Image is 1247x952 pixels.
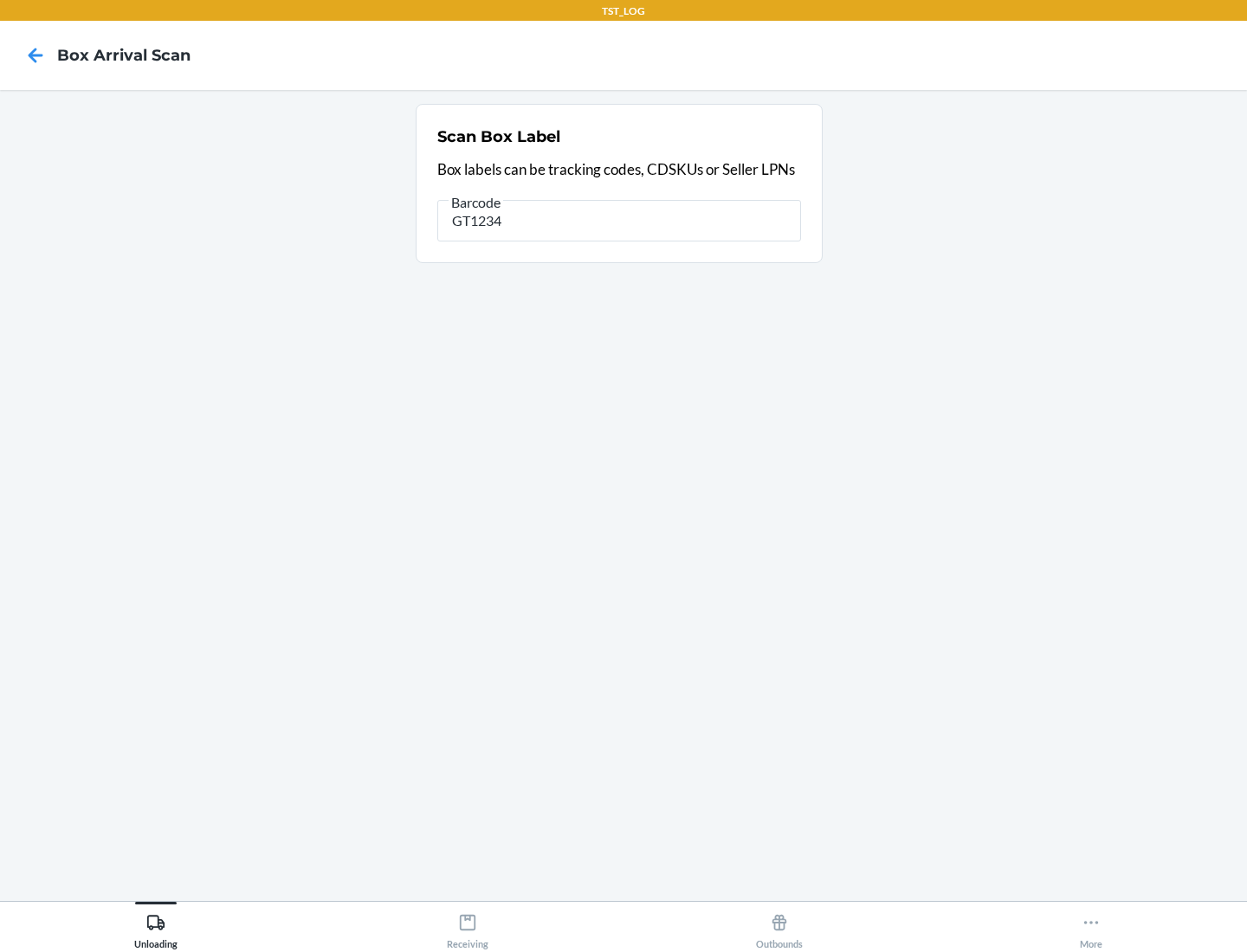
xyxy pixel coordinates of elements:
[57,44,191,67] h4: Box Arrival Scan
[437,158,801,181] p: Box labels can be tracking codes, CDSKUs or Seller LPNs
[312,902,623,949] button: Receiving
[935,902,1247,949] button: More
[134,906,178,949] div: Unloading
[623,902,935,949] button: Outbounds
[449,194,503,211] span: Barcode
[1080,906,1102,949] div: More
[437,200,801,241] input: Barcode
[756,906,803,949] div: Outbounds
[447,906,488,949] div: Receiving
[437,125,560,148] h2: Scan Box Label
[602,3,645,19] p: TST_LOG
